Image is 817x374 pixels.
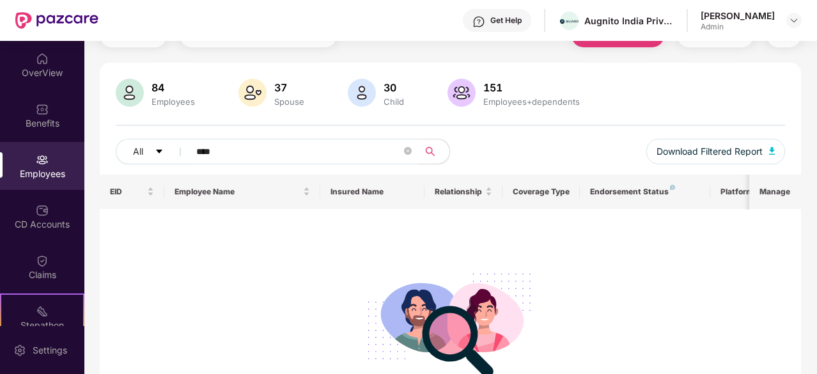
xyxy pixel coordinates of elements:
img: New Pazcare Logo [15,12,98,29]
span: All [133,144,143,159]
span: Employee Name [175,187,300,197]
span: Download Filtered Report [657,144,763,159]
div: Employees+dependents [481,97,582,107]
div: Endorsement Status [590,187,699,197]
img: svg+xml;base64,PHN2ZyB4bWxucz0iaHR0cDovL3d3dy53My5vcmcvMjAwMC9zdmciIHdpZHRoPSIyMSIgaGVpZ2h0PSIyMC... [36,305,49,318]
span: caret-down [155,147,164,157]
div: Stepathon [1,319,83,332]
div: [PERSON_NAME] [701,10,775,22]
div: Child [381,97,407,107]
img: svg+xml;base64,PHN2ZyB4bWxucz0iaHR0cDovL3d3dy53My5vcmcvMjAwMC9zdmciIHhtbG5zOnhsaW5rPSJodHRwOi8vd3... [447,79,476,107]
div: 30 [381,81,407,94]
img: svg+xml;base64,PHN2ZyBpZD0iRW1wbG95ZWVzIiB4bWxucz0iaHR0cDovL3d3dy53My5vcmcvMjAwMC9zdmciIHdpZHRoPS... [36,153,49,166]
div: 84 [149,81,198,94]
div: Admin [701,22,775,32]
div: Employees [149,97,198,107]
span: close-circle [404,147,412,155]
img: Augnito%20Logotype%20with%20logomark-8.png [560,19,579,24]
span: EID [110,187,145,197]
th: Employee Name [164,175,320,209]
img: svg+xml;base64,PHN2ZyBpZD0iSG9tZSIgeG1sbnM9Imh0dHA6Ly93d3cudzMub3JnLzIwMDAvc3ZnIiB3aWR0aD0iMjAiIG... [36,52,49,65]
img: svg+xml;base64,PHN2ZyBpZD0iRHJvcGRvd24tMzJ4MzIiIHhtbG5zPSJodHRwOi8vd3d3LnczLm9yZy8yMDAwL3N2ZyIgd2... [789,15,799,26]
img: svg+xml;base64,PHN2ZyB4bWxucz0iaHR0cDovL3d3dy53My5vcmcvMjAwMC9zdmciIHhtbG5zOnhsaW5rPSJodHRwOi8vd3... [238,79,267,107]
img: svg+xml;base64,PHN2ZyB4bWxucz0iaHR0cDovL3d3dy53My5vcmcvMjAwMC9zdmciIHdpZHRoPSI4IiBoZWlnaHQ9IjgiIH... [670,185,675,190]
div: 151 [481,81,582,94]
button: search [418,139,450,164]
img: svg+xml;base64,PHN2ZyB4bWxucz0iaHR0cDovL3d3dy53My5vcmcvMjAwMC9zdmciIHhtbG5zOnhsaW5rPSJodHRwOi8vd3... [769,147,775,155]
img: svg+xml;base64,PHN2ZyBpZD0iQ2xhaW0iIHhtbG5zPSJodHRwOi8vd3d3LnczLm9yZy8yMDAwL3N2ZyIgd2lkdGg9IjIwIi... [36,254,49,267]
button: Allcaret-down [116,139,194,164]
img: svg+xml;base64,PHN2ZyBpZD0iQ0RfQWNjb3VudHMiIGRhdGEtbmFtZT0iQ0QgQWNjb3VudHMiIHhtbG5zPSJodHRwOi8vd3... [36,204,49,217]
div: Spouse [272,97,307,107]
img: svg+xml;base64,PHN2ZyB4bWxucz0iaHR0cDovL3d3dy53My5vcmcvMjAwMC9zdmciIHhtbG5zOnhsaW5rPSJodHRwOi8vd3... [116,79,144,107]
div: Platform Status [720,187,791,197]
img: svg+xml;base64,PHN2ZyBpZD0iQmVuZWZpdHMiIHhtbG5zPSJodHRwOi8vd3d3LnczLm9yZy8yMDAwL3N2ZyIgd2lkdGg9Ij... [36,103,49,116]
span: search [418,146,443,157]
div: Augnito India Private Limited [584,15,674,27]
button: Download Filtered Report [646,139,786,164]
span: close-circle [404,146,412,158]
th: EID [100,175,165,209]
div: 37 [272,81,307,94]
th: Coverage Type [502,175,580,209]
th: Manage [749,175,801,209]
span: Relationship [435,187,483,197]
img: svg+xml;base64,PHN2ZyBpZD0iSGVscC0zMngzMiIgeG1sbnM9Imh0dHA6Ly93d3cudzMub3JnLzIwMDAvc3ZnIiB3aWR0aD... [472,15,485,28]
div: Get Help [490,15,522,26]
div: Settings [29,344,71,357]
img: svg+xml;base64,PHN2ZyBpZD0iU2V0dGluZy0yMHgyMCIgeG1sbnM9Imh0dHA6Ly93d3cudzMub3JnLzIwMDAvc3ZnIiB3aW... [13,344,26,357]
th: Insured Name [320,175,424,209]
img: svg+xml;base64,PHN2ZyB4bWxucz0iaHR0cDovL3d3dy53My5vcmcvMjAwMC9zdmciIHhtbG5zOnhsaW5rPSJodHRwOi8vd3... [348,79,376,107]
th: Relationship [424,175,502,209]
